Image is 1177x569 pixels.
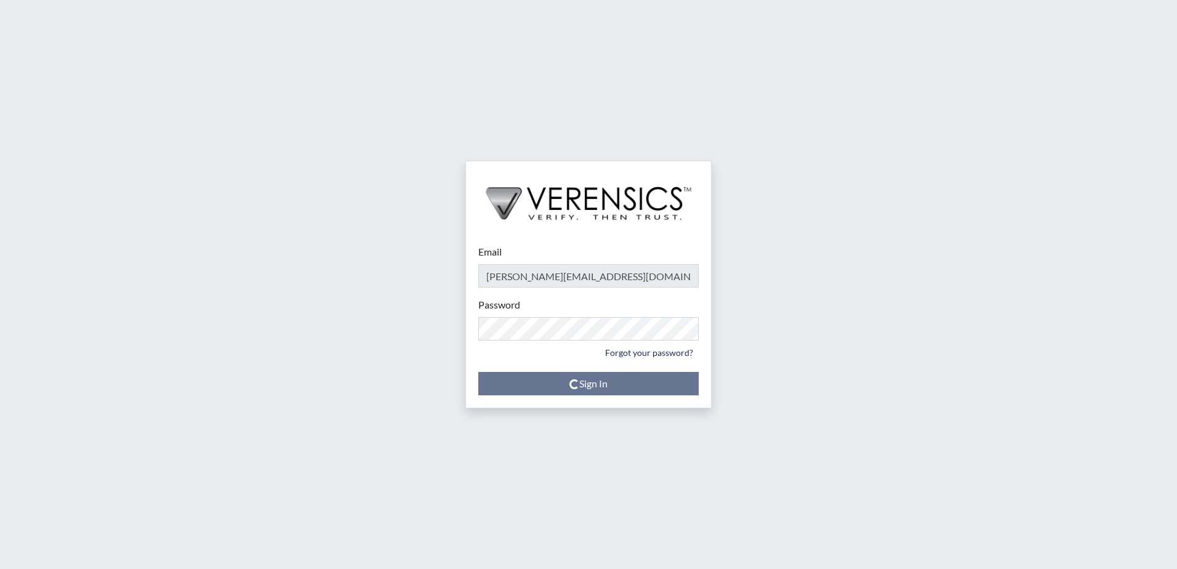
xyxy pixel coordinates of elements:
label: Password [478,297,520,312]
button: Sign In [478,372,699,395]
input: Email [478,264,699,288]
a: Forgot your password? [600,343,699,362]
img: logo-wide-black.2aad4157.png [466,161,711,233]
label: Email [478,244,502,259]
